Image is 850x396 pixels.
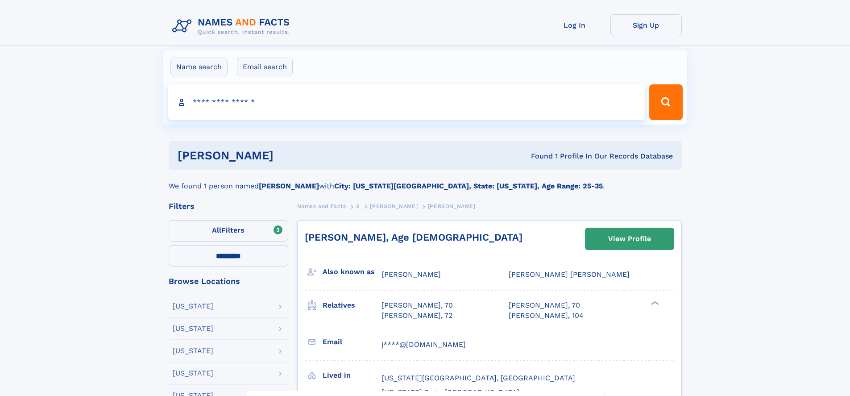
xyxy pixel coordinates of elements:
div: View Profile [608,229,651,249]
input: search input [168,84,646,120]
div: [US_STATE] [173,347,213,354]
h1: [PERSON_NAME] [178,150,402,161]
label: Email search [237,58,293,76]
a: Log In [539,14,610,36]
div: [US_STATE] [173,303,213,310]
div: Browse Locations [169,277,288,285]
h3: Lived in [323,368,381,383]
span: [US_STATE][GEOGRAPHIC_DATA], [GEOGRAPHIC_DATA] [381,374,575,382]
a: [PERSON_NAME], 72 [381,311,452,321]
label: Filters [169,220,288,242]
div: Filters [169,202,288,210]
span: [PERSON_NAME] [381,270,441,279]
a: S [356,200,360,212]
div: We found 1 person named with . [169,170,682,192]
h3: Also known as [323,264,381,279]
div: ❯ [649,300,659,306]
a: Sign Up [610,14,682,36]
a: Names and Facts [297,200,346,212]
b: City: [US_STATE][GEOGRAPHIC_DATA], State: [US_STATE], Age Range: 25-35 [334,182,603,190]
span: [PERSON_NAME] [428,203,476,209]
a: [PERSON_NAME], 104 [509,311,584,321]
a: [PERSON_NAME] [370,200,418,212]
button: Search Button [649,84,682,120]
div: [US_STATE] [173,325,213,332]
div: [US_STATE] [173,370,213,377]
label: Name search [170,58,228,76]
h3: Email [323,334,381,350]
b: [PERSON_NAME] [259,182,319,190]
span: [PERSON_NAME] [PERSON_NAME] [509,270,630,279]
a: [PERSON_NAME], 70 [381,300,453,310]
img: Logo Names and Facts [169,14,297,38]
h3: Relatives [323,298,381,313]
a: View Profile [585,228,674,250]
div: Found 1 Profile In Our Records Database [402,151,673,161]
a: [PERSON_NAME], Age [DEMOGRAPHIC_DATA] [305,232,522,243]
span: [PERSON_NAME] [370,203,418,209]
span: All [212,226,221,234]
a: [PERSON_NAME], 70 [509,300,580,310]
span: S [356,203,360,209]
